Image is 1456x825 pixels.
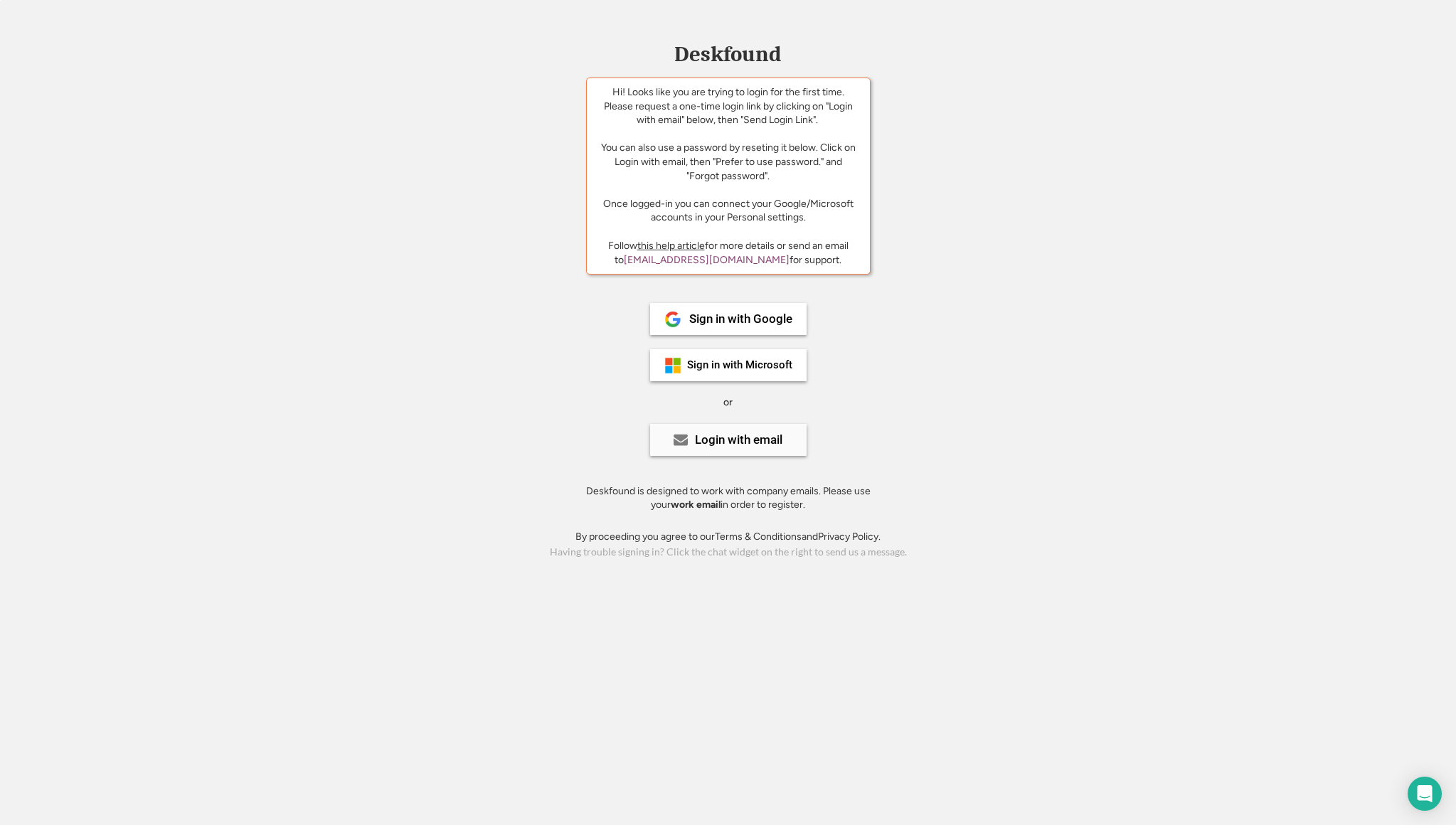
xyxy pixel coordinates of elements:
div: Hi! Looks like you are trying to login for the first time. Please request a one-time login link b... [597,85,859,225]
div: Deskfound is designed to work with company emails. Please use your in order to register. [568,484,888,512]
a: Privacy Policy. [818,531,881,543]
a: this help article [637,240,705,252]
div: or [723,395,733,410]
div: Login with email [695,434,782,446]
div: By proceeding you agree to our and [575,530,881,544]
div: Sign in with Microsoft [687,360,792,371]
strong: work email [671,499,721,511]
img: 1024px-Google__G__Logo.svg.png [664,311,681,328]
div: Sign in with Google [689,313,792,325]
a: [EMAIL_ADDRESS][DOMAIN_NAME] [624,254,790,266]
div: Follow for more details or send an email to for support. [597,239,859,267]
div: Deskfound [668,43,789,65]
div: Open Intercom Messenger [1408,777,1442,811]
img: ms-symbollockup_mssymbol_19.png [664,357,681,374]
a: Terms & Conditions [715,531,802,543]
